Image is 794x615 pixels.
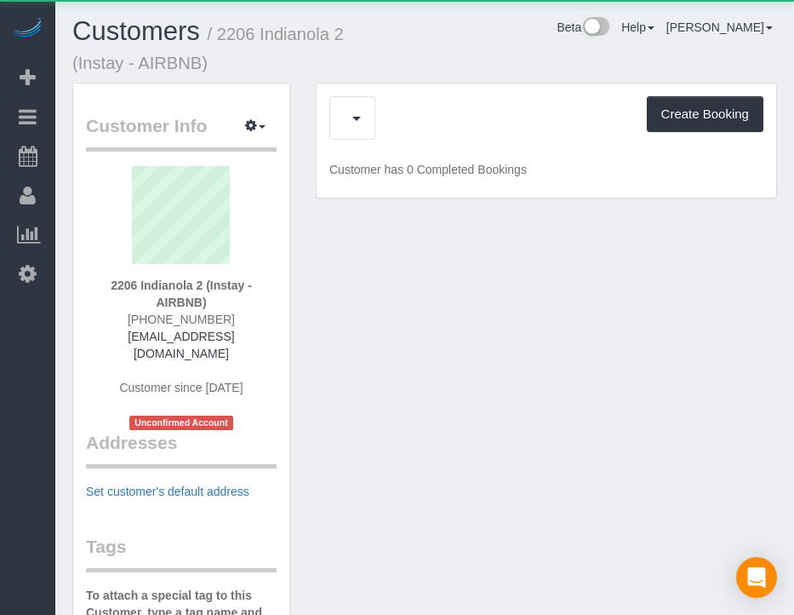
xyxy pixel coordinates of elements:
p: Customer has 0 Completed Bookings [329,161,763,178]
legend: Customer Info [86,113,277,152]
span: Unconfirmed Account [129,416,233,430]
span: [PHONE_NUMBER] [128,313,235,326]
small: / 2206 Indianola 2 (Instay - AIRBNB) [72,25,344,72]
img: New interface [581,17,609,39]
span: Customer since [DATE] [119,381,243,394]
a: [PERSON_NAME] [666,20,773,34]
a: Set customer's default address [86,485,249,498]
legend: Tags [86,534,277,572]
a: Beta [557,20,609,34]
a: Help [621,20,654,34]
strong: 2206 Indianola 2 (Instay - AIRBNB) [111,279,252,309]
a: [EMAIL_ADDRESS][DOMAIN_NAME] [128,330,234,360]
a: Customers [72,16,200,46]
div: Open Intercom Messenger [736,557,777,598]
button: Create Booking [647,96,763,132]
img: Automaid Logo [10,17,44,41]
